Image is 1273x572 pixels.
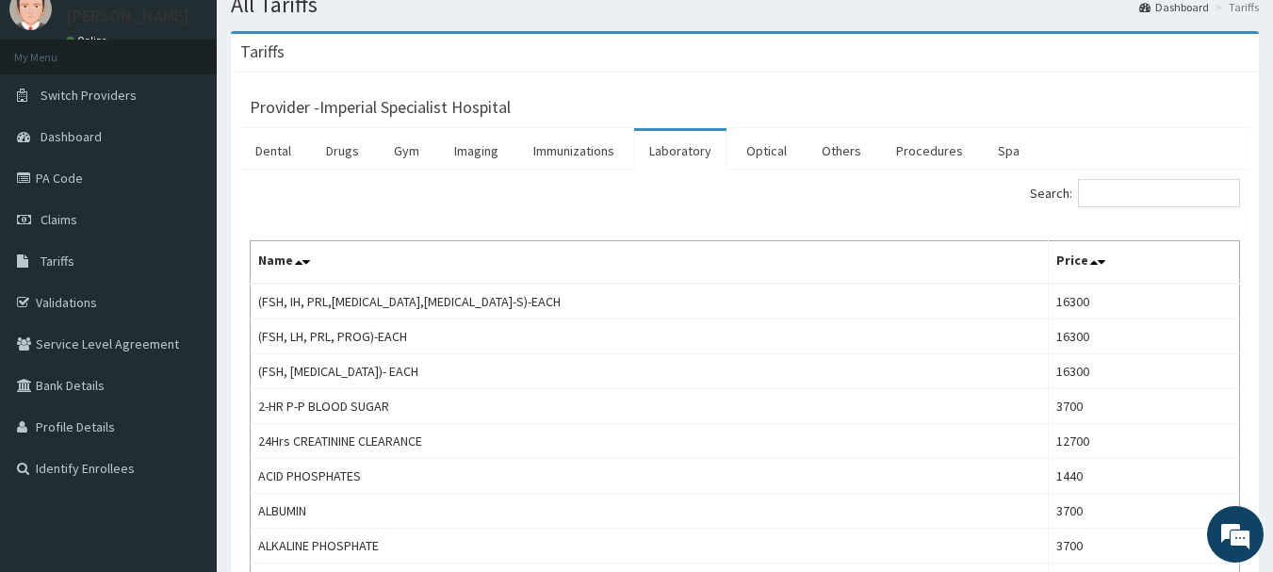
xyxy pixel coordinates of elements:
[9,376,359,442] textarea: Type your message and hit 'Enter'
[251,284,1049,319] td: (FSH, IH, PRL,[MEDICAL_DATA],[MEDICAL_DATA]-S)-EACH
[41,128,102,145] span: Dashboard
[66,34,111,47] a: Online
[251,529,1049,564] td: ALKALINE PHOSPHATE
[98,106,317,130] div: Chat with us now
[1078,179,1240,207] input: Search:
[240,43,285,60] h3: Tariffs
[634,131,726,171] a: Laboratory
[1030,179,1240,207] label: Search:
[439,131,514,171] a: Imaging
[251,354,1049,389] td: (FSH, [MEDICAL_DATA])- EACH
[1049,284,1240,319] td: 16300
[881,131,978,171] a: Procedures
[1049,389,1240,424] td: 3700
[518,131,629,171] a: Immunizations
[41,87,137,104] span: Switch Providers
[1049,529,1240,564] td: 3700
[379,131,434,171] a: Gym
[1049,354,1240,389] td: 16300
[41,253,74,270] span: Tariffs
[309,9,354,55] div: Minimize live chat window
[1049,241,1240,285] th: Price
[251,319,1049,354] td: (FSH, LH, PRL, PROG)-EACH
[807,131,876,171] a: Others
[1049,494,1240,529] td: 3700
[250,99,511,116] h3: Provider - Imperial Specialist Hospital
[41,211,77,228] span: Claims
[109,168,260,358] span: We're online!
[66,8,189,25] p: [PERSON_NAME]
[251,389,1049,424] td: 2-HR P-P BLOOD SUGAR
[1049,459,1240,494] td: 1440
[251,424,1049,459] td: 24Hrs CREATININE CLEARANCE
[251,494,1049,529] td: ALBUMIN
[35,94,76,141] img: d_794563401_company_1708531726252_794563401
[311,131,374,171] a: Drugs
[240,131,306,171] a: Dental
[251,459,1049,494] td: ACID PHOSPHATES
[251,241,1049,285] th: Name
[1049,424,1240,459] td: 12700
[731,131,802,171] a: Optical
[1049,319,1240,354] td: 16300
[983,131,1035,171] a: Spa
